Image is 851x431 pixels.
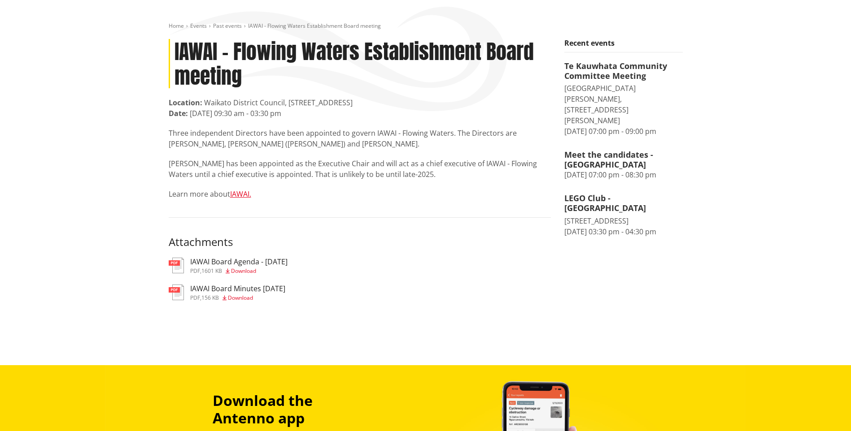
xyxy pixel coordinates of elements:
p: Learn more about [169,189,551,199]
time: [DATE] 07:00 pm - 09:00 pm [564,126,656,136]
h3: IAWAI Board Agenda - [DATE] [190,258,288,266]
h3: Download the Antenno app [213,392,375,427]
span: pdf [190,294,200,302]
strong: Location: [169,98,202,108]
nav: breadcrumb [169,22,683,30]
h5: Recent events [564,39,683,52]
iframe: Messenger Launcher [810,393,842,426]
time: [DATE] 03:30 pm - 04:30 pm [564,227,656,237]
span: IAWAI - Flowing Waters Establishment Board meeting [248,22,381,30]
span: 1601 KB [201,267,222,275]
strong: Date: [169,108,188,118]
h3: Attachments [169,236,551,249]
div: [GEOGRAPHIC_DATA][PERSON_NAME], [STREET_ADDRESS][PERSON_NAME] [564,83,683,126]
div: , [190,295,285,301]
h4: Te Kauwhata Community Committee Meeting [564,61,683,81]
img: document-pdf.svg [169,258,184,273]
time: [DATE] 07:00 pm - 08:30 pm [564,170,656,180]
span: pdf [190,267,200,275]
a: Events [190,22,207,30]
span: Download [228,294,253,302]
h1: IAWAI - Flowing Waters Establishment Board meeting [169,39,551,88]
a: Meet the candidates - [GEOGRAPHIC_DATA] [DATE] 07:00 pm - 08:30 pm [564,150,683,180]
a: IAWAI Board Minutes [DATE] pdf,156 KB Download [169,284,285,301]
span: Download [231,267,256,275]
h3: IAWAI Board Minutes [DATE] [190,284,285,293]
p: Three independent Directors have been appointed to govern IAWAI - Flowing Waters. The Directors a... [169,128,551,149]
h4: Meet the candidates - [GEOGRAPHIC_DATA] [564,150,683,169]
a: Home [169,22,184,30]
a: LEGO Club - [GEOGRAPHIC_DATA] [STREET_ADDRESS] [DATE] 03:30 pm - 04:30 pm [564,194,683,237]
a: IAWAI Board Agenda - [DATE] pdf,1601 KB Download [169,258,288,274]
span: 156 KB [201,294,219,302]
a: Te Kauwhata Community Committee Meeting [GEOGRAPHIC_DATA][PERSON_NAME], [STREET_ADDRESS][PERSON_N... [564,61,683,137]
h4: LEGO Club - [GEOGRAPHIC_DATA] [564,194,683,213]
a: IAWAI. [230,189,251,199]
div: , [190,268,288,274]
time: [DATE] 09:30 am - 03:30 pm [190,108,281,118]
img: document-pdf.svg [169,284,184,300]
p: [PERSON_NAME] has been appointed as the Executive Chair and will act as a chief executive of IAWA... [169,158,551,180]
span: Waikato District Council, [STREET_ADDRESS] [204,98,353,108]
div: [STREET_ADDRESS] [564,215,683,226]
a: Past events [213,22,242,30]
